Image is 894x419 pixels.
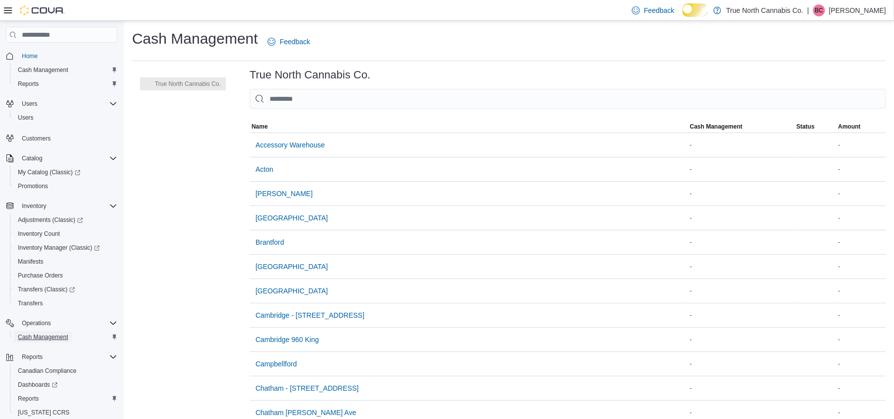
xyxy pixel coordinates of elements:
[14,112,117,124] span: Users
[14,379,117,391] span: Dashboards
[2,151,121,165] button: Catalog
[256,408,356,418] span: Chatham [PERSON_NAME] Ave
[14,214,117,226] span: Adjustments (Classic)
[252,184,317,204] button: [PERSON_NAME]
[252,281,332,301] button: [GEOGRAPHIC_DATA]
[807,4,809,16] p: |
[252,208,332,228] button: [GEOGRAPHIC_DATA]
[688,285,795,297] div: -
[22,319,51,327] span: Operations
[10,282,121,296] a: Transfers (Classic)
[14,64,117,76] span: Cash Management
[14,214,87,226] a: Adjustments (Classic)
[18,98,41,110] button: Users
[22,353,43,361] span: Reports
[279,37,310,47] span: Feedback
[252,257,332,277] button: [GEOGRAPHIC_DATA]
[18,409,69,417] span: [US_STATE] CCRS
[794,121,836,133] button: Status
[14,365,117,377] span: Canadian Compliance
[252,232,288,252] button: Brantford
[14,256,117,268] span: Manifests
[14,407,117,419] span: Washington CCRS
[252,305,368,325] button: Cambridge - [STREET_ADDRESS]
[18,317,55,329] button: Operations
[14,180,52,192] a: Promotions
[10,179,121,193] button: Promotions
[256,237,284,247] span: Brantford
[690,123,743,131] span: Cash Management
[6,45,117,418] nav: Complex example
[14,242,117,254] span: Inventory Manager (Classic)
[14,256,47,268] a: Manifests
[256,383,359,393] span: Chatham - [STREET_ADDRESS]
[14,64,72,76] a: Cash Management
[256,262,328,272] span: [GEOGRAPHIC_DATA]
[688,382,795,394] div: -
[10,165,121,179] a: My Catalog (Classic)
[688,407,795,419] div: -
[2,97,121,111] button: Users
[256,213,328,223] span: [GEOGRAPHIC_DATA]
[14,270,117,281] span: Purchase Orders
[836,382,886,394] div: -
[18,285,75,293] span: Transfers (Classic)
[14,228,64,240] a: Inventory Count
[836,358,886,370] div: -
[256,140,325,150] span: Accessory Warehouse
[836,285,886,297] div: -
[838,123,861,131] span: Amount
[688,139,795,151] div: -
[688,163,795,175] div: -
[18,299,43,307] span: Transfers
[14,331,72,343] a: Cash Management
[829,4,886,16] p: [PERSON_NAME]
[14,393,117,405] span: Reports
[22,135,51,142] span: Customers
[14,365,80,377] a: Canadian Compliance
[813,4,825,16] div: Ben Clifford
[688,309,795,321] div: -
[2,316,121,330] button: Operations
[18,66,68,74] span: Cash Management
[18,200,117,212] span: Inventory
[14,270,67,281] a: Purchase Orders
[10,241,121,255] a: Inventory Manager (Classic)
[14,228,117,240] span: Inventory Count
[264,32,314,52] a: Feedback
[22,52,38,60] span: Home
[628,0,678,20] a: Feedback
[836,212,886,224] div: -
[18,114,33,122] span: Users
[18,152,46,164] button: Catalog
[2,350,121,364] button: Reports
[18,381,58,389] span: Dashboards
[836,188,886,200] div: -
[18,50,42,62] a: Home
[14,78,43,90] a: Reports
[10,255,121,269] button: Manifests
[836,121,886,133] button: Amount
[688,236,795,248] div: -
[18,98,117,110] span: Users
[256,359,297,369] span: Campbellford
[132,29,258,49] h1: Cash Management
[14,78,117,90] span: Reports
[18,333,68,341] span: Cash Management
[688,261,795,273] div: -
[14,297,117,309] span: Transfers
[836,309,886,321] div: -
[256,286,328,296] span: [GEOGRAPHIC_DATA]
[688,121,795,133] button: Cash Management
[10,364,121,378] button: Canadian Compliance
[2,199,121,213] button: Inventory
[688,358,795,370] div: -
[252,123,268,131] span: Name
[14,393,43,405] a: Reports
[18,351,47,363] button: Reports
[10,63,121,77] button: Cash Management
[18,50,117,62] span: Home
[256,164,274,174] span: Acton
[14,379,62,391] a: Dashboards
